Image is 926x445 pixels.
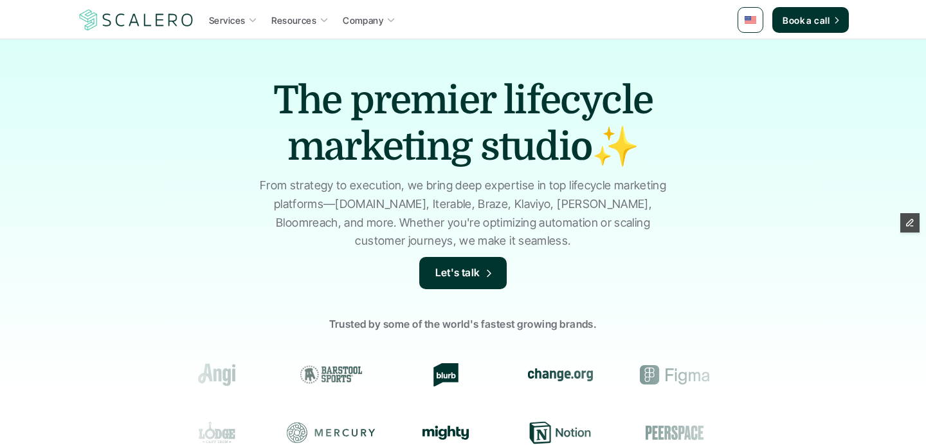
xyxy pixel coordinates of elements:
p: From strategy to execution, we bring deep expertise in top lifecycle marketing platforms—[DOMAIN_... [254,176,672,251]
img: Scalero company logo [77,8,195,32]
p: Book a call [783,14,830,27]
div: Lodge Cast Iron [172,421,261,444]
p: Company [343,14,383,27]
div: Angi [172,363,261,386]
p: Resources [271,14,316,27]
button: Edit Framer Content [900,213,920,232]
h1: The premier lifecycle marketing studio✨ [238,77,688,170]
div: Notion [516,421,604,444]
img: Groome [758,367,820,383]
div: Mighty Networks [401,426,490,440]
div: Barstool [287,363,376,386]
div: Resy [745,421,833,444]
div: Mercury [287,421,376,444]
div: change.org [516,363,604,386]
div: Peerspace [630,421,719,444]
div: Figma [630,363,719,386]
p: Services [209,14,245,27]
a: Let's talk [419,257,507,289]
a: Book a call [772,7,849,33]
div: Blurb [401,363,490,386]
p: Let's talk [435,265,480,281]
